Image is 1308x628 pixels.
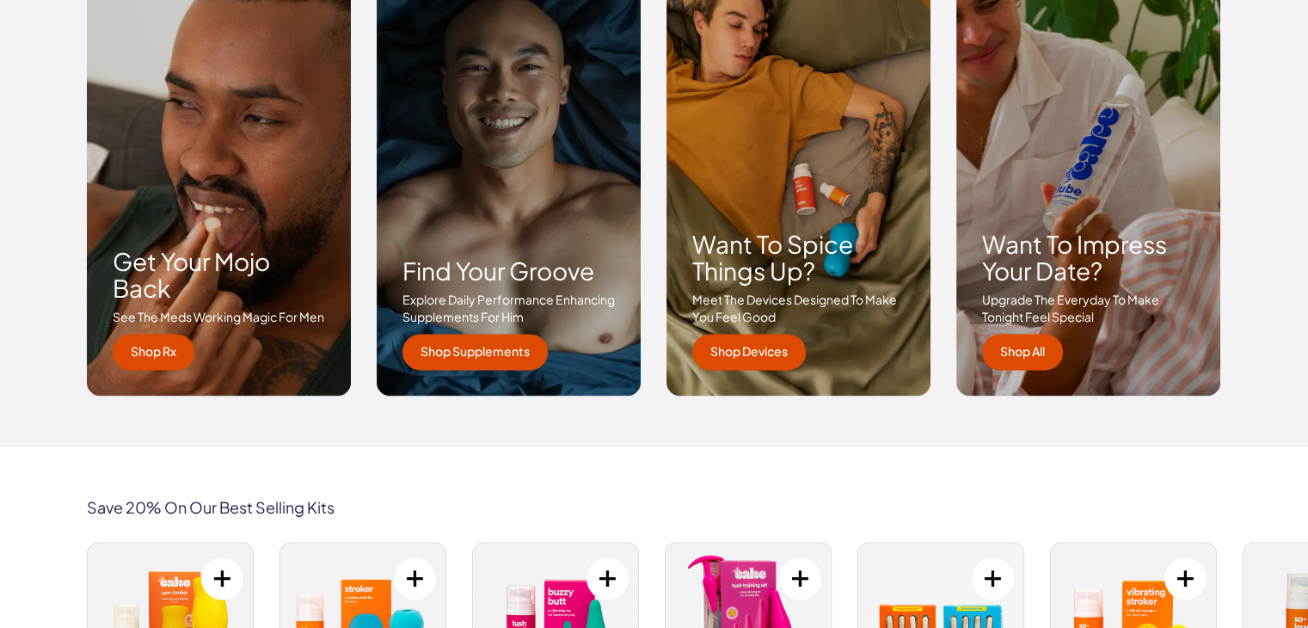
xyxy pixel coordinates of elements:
[113,249,325,302] h3: Get your mojo back
[113,334,194,370] a: Shop Rx
[402,334,548,370] a: Shop Supplements
[692,292,905,325] p: Meet the devices designed to make you feel good
[982,231,1194,285] h3: Want to impress your date?
[402,292,615,325] p: Explore daily performance enhancing supplements for him
[982,334,1063,370] a: Shop All
[982,292,1194,325] p: Upgrade the everyday to make tonight feel special
[402,258,615,285] h3: Find your groove
[692,334,806,370] a: Shop Devices
[692,231,905,285] h3: Want to spice things up?
[113,309,325,326] p: See the meds working magic for men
